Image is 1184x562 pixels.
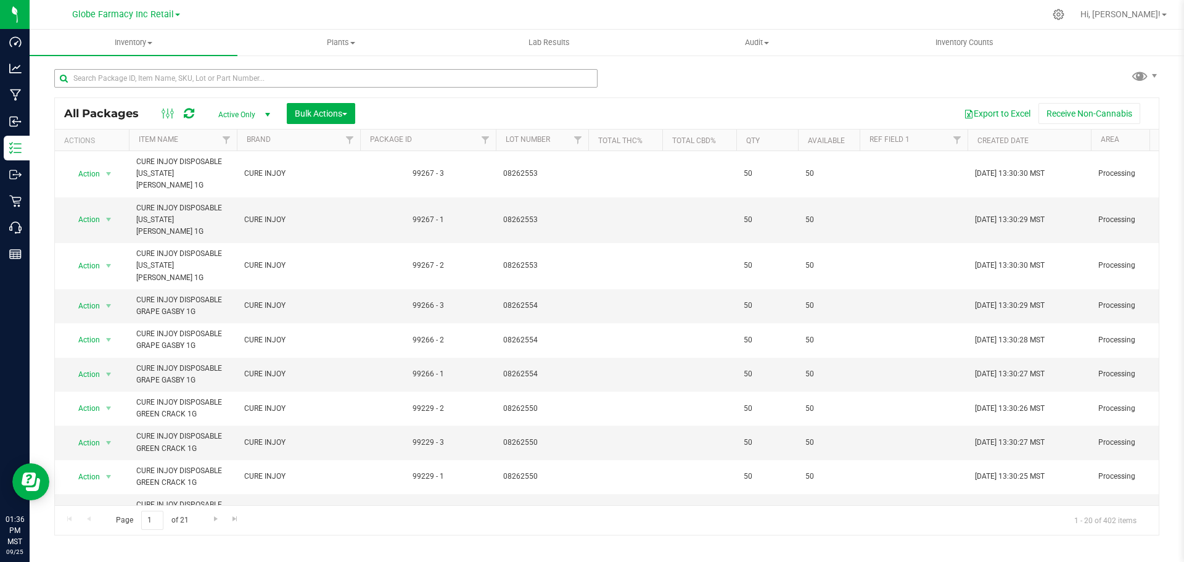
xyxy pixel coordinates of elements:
a: Brand [247,135,271,144]
span: CURE INJOY DISPOSABLE GRAPE GASBY 1G [136,363,229,386]
div: 99266 - 2 [358,334,498,346]
div: 99266 - 1 [358,368,498,380]
inline-svg: Manufacturing [9,89,22,101]
span: CURE INJOY DISPOSABLE GREEN CRACK 1G [136,465,229,489]
span: Inventory Counts [919,37,1010,48]
span: Action [67,165,101,183]
iframe: Resource center [12,463,49,500]
inline-svg: Analytics [9,62,22,75]
a: Audit [653,30,861,56]
span: Processing [1098,214,1176,226]
span: Processing [1098,471,1176,482]
button: Export to Excel [956,103,1038,124]
span: Bulk Actions [295,109,347,118]
span: 50 [744,168,791,180]
span: CURE INJOY DISPOSABLE [US_STATE][PERSON_NAME] 1G [136,156,229,192]
span: CURE INJOY DISPOSABLE GRAPE GASBY 1G [136,328,229,352]
a: Go to the next page [207,511,224,527]
a: Qty [746,136,760,145]
inline-svg: Retail [9,195,22,207]
span: 50 [805,168,852,180]
span: Action [67,257,101,275]
span: 50 [744,437,791,448]
span: CURE INJOY DISPOSABLE [US_STATE][PERSON_NAME] 1G [136,248,229,284]
span: [DATE] 13:30:28 MST [975,334,1045,346]
span: Action [67,434,101,452]
a: Total CBD% [672,136,716,145]
div: 99267 - 3 [358,168,498,180]
span: Globe Farmacy Inc Retail [72,9,174,20]
span: 50 [744,471,791,482]
inline-svg: Inbound [9,115,22,128]
span: CURE INJOY [244,334,353,346]
a: Filter [475,130,496,151]
inline-svg: Call Center [9,221,22,234]
span: [DATE] 13:30:29 MST [975,300,1045,312]
div: 99229 - 1 [358,471,498,482]
span: Page of 21 [105,511,199,530]
span: Action [67,366,101,383]
span: select [101,434,117,452]
span: 50 [744,334,791,346]
span: select [101,165,117,183]
div: 99266 - 3 [358,300,498,312]
div: 99267 - 1 [358,214,498,226]
div: 99229 - 2 [358,403,498,415]
span: 50 [805,471,852,482]
span: [DATE] 13:30:30 MST [975,260,1045,271]
span: CURE INJOY DISPOSABLE [US_STATE][PERSON_NAME] 1G [136,202,229,238]
span: Processing [1098,334,1176,346]
a: Inventory Counts [861,30,1069,56]
span: select [101,297,117,315]
span: Processing [1098,168,1176,180]
span: 50 [805,300,852,312]
span: Audit [654,37,860,48]
span: Action [67,468,101,486]
a: Plants [237,30,445,56]
span: All Packages [64,107,151,120]
span: select [101,257,117,275]
span: Processing [1098,368,1176,380]
a: Inventory [30,30,237,56]
span: 08262553 [503,260,581,271]
inline-svg: Inventory [9,142,22,154]
span: 08262554 [503,334,581,346]
span: Inventory [30,37,237,48]
span: Action [67,211,101,228]
span: 08262553 [503,214,581,226]
span: [DATE] 13:30:30 MST [975,168,1045,180]
a: Item Name [139,135,178,144]
span: Hi, [PERSON_NAME]! [1080,9,1161,19]
a: Filter [568,130,588,151]
a: Go to the last page [226,511,244,527]
span: [DATE] 13:30:26 MST [975,403,1045,415]
span: CURE INJOY DISPOSABLE PASSION FRUIT 1G [136,499,229,523]
span: CURE INJOY [244,168,353,180]
span: 50 [805,403,852,415]
div: 99267 - 2 [358,260,498,271]
span: 50 [744,368,791,380]
a: Total THC% [598,136,643,145]
span: 50 [744,300,791,312]
inline-svg: Reports [9,248,22,260]
span: 08262553 [503,168,581,180]
span: [DATE] 13:30:29 MST [975,214,1045,226]
span: 1 - 20 of 402 items [1064,511,1146,529]
span: Processing [1098,300,1176,312]
div: Actions [64,136,124,145]
span: CURE INJOY [244,471,353,482]
a: Lot Number [506,135,550,144]
span: CURE INJOY [244,437,353,448]
span: CURE INJOY DISPOSABLE GREEN CRACK 1G [136,397,229,420]
span: CURE INJOY DISPOSABLE GRAPE GASBY 1G [136,294,229,318]
inline-svg: Dashboard [9,36,22,48]
span: Action [67,502,101,519]
p: 01:36 PM MST [6,514,24,547]
span: select [101,331,117,349]
span: CURE INJOY [244,403,353,415]
a: Created Date [977,136,1029,145]
a: Filter [947,130,968,151]
a: Ref Field 1 [869,135,910,144]
span: CURE INJOY [244,368,353,380]
span: 50 [744,260,791,271]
